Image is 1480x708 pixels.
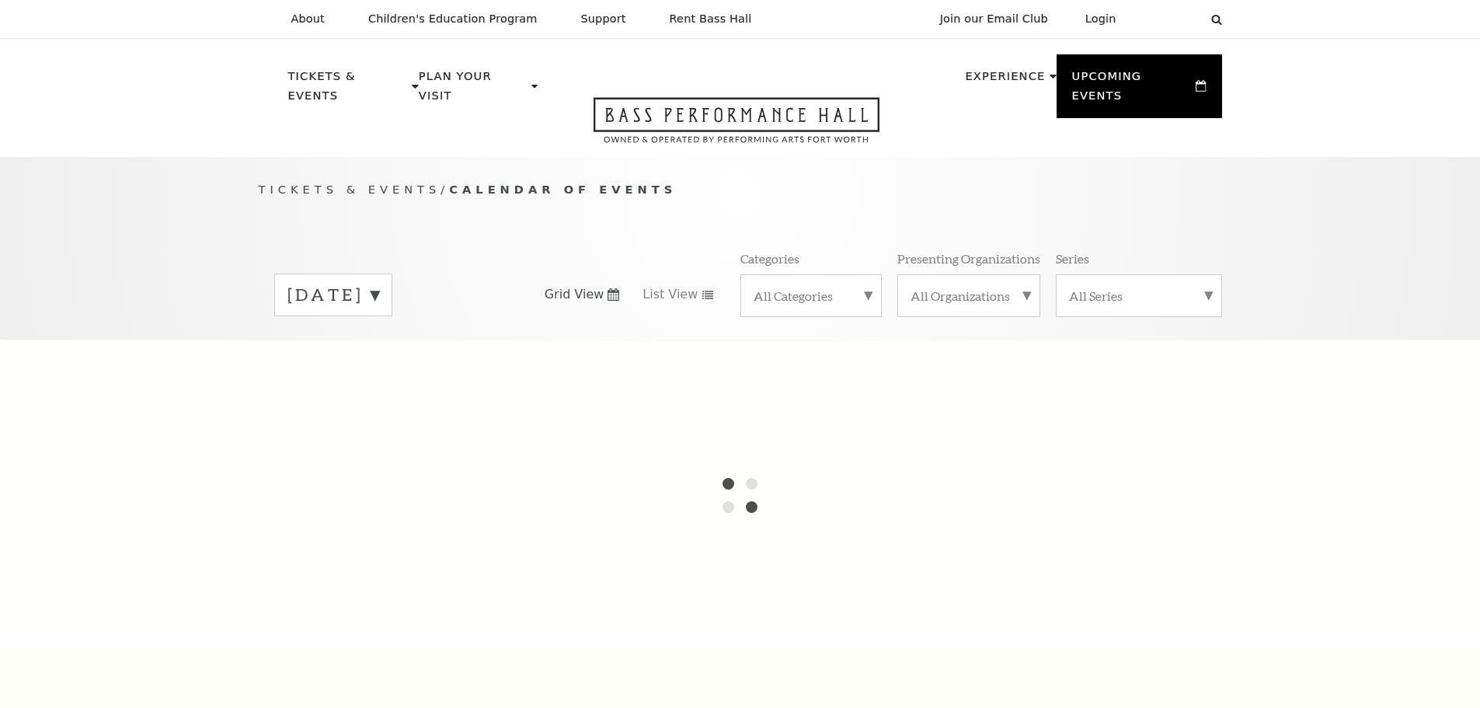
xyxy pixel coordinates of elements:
[287,283,379,307] label: [DATE]
[670,12,752,26] p: Rent Bass Hall
[288,67,409,114] p: Tickets & Events
[368,12,538,26] p: Children's Education Program
[1056,250,1089,267] p: Series
[642,286,698,303] span: List View
[1141,12,1196,26] select: Select:
[419,67,528,114] p: Plan Your Visit
[1072,67,1193,114] p: Upcoming Events
[754,288,869,304] label: All Categories
[897,250,1040,267] p: Presenting Organizations
[449,183,677,196] span: Calendar of Events
[911,288,1027,304] label: All Organizations
[740,250,799,267] p: Categories
[291,12,325,26] p: About
[581,12,626,26] p: Support
[545,286,604,303] span: Grid View
[259,180,1222,200] p: /
[1069,288,1209,304] label: All Series
[259,183,441,196] span: Tickets & Events
[965,67,1045,95] p: Experience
